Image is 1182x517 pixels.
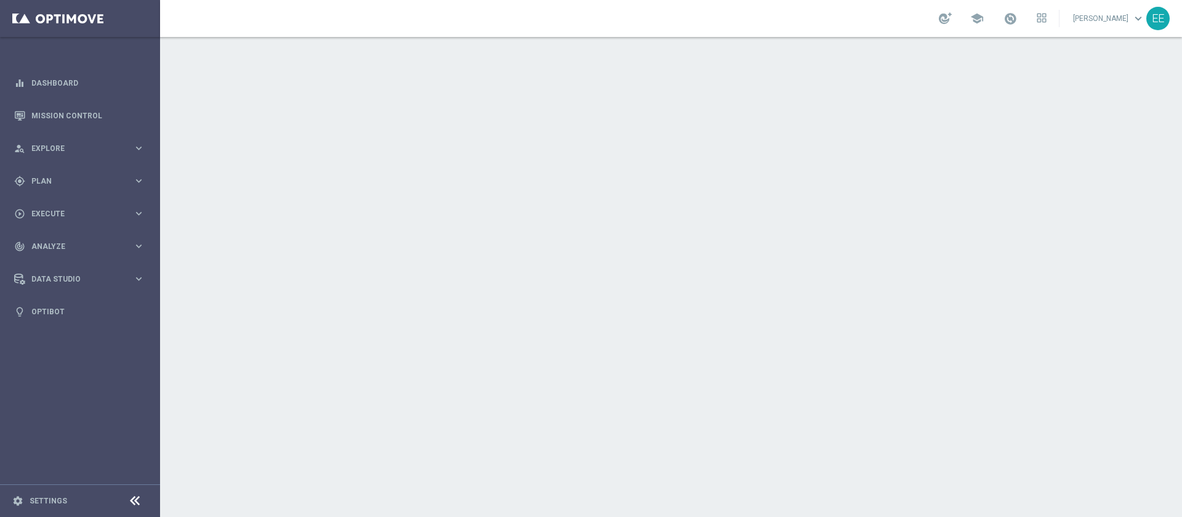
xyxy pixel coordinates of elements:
button: gps_fixed Plan keyboard_arrow_right [14,176,145,186]
i: settings [12,495,23,507]
span: keyboard_arrow_down [1132,12,1145,25]
div: Plan [14,176,133,187]
span: Execute [31,210,133,218]
div: Optibot [14,295,145,328]
div: Mission Control [14,99,145,132]
i: gps_fixed [14,176,25,187]
span: Analyze [31,243,133,250]
div: Analyze [14,241,133,252]
i: keyboard_arrow_right [133,142,145,154]
a: Dashboard [31,67,145,99]
div: EE [1146,7,1170,30]
button: Mission Control [14,111,145,121]
i: track_changes [14,241,25,252]
i: play_circle_outline [14,208,25,219]
span: school [970,12,984,25]
i: keyboard_arrow_right [133,273,145,285]
div: Data Studio [14,274,133,285]
a: Settings [30,497,67,505]
i: keyboard_arrow_right [133,175,145,187]
button: Data Studio keyboard_arrow_right [14,274,145,284]
span: Data Studio [31,275,133,283]
button: person_search Explore keyboard_arrow_right [14,144,145,153]
a: [PERSON_NAME]keyboard_arrow_down [1072,9,1146,28]
button: track_changes Analyze keyboard_arrow_right [14,242,145,251]
i: person_search [14,143,25,154]
div: Explore [14,143,133,154]
i: keyboard_arrow_right [133,208,145,219]
div: Execute [14,208,133,219]
div: Dashboard [14,67,145,99]
span: Explore [31,145,133,152]
i: equalizer [14,78,25,89]
i: keyboard_arrow_right [133,240,145,252]
span: Plan [31,177,133,185]
button: play_circle_outline Execute keyboard_arrow_right [14,209,145,219]
a: Optibot [31,295,145,328]
button: equalizer Dashboard [14,78,145,88]
i: lightbulb [14,306,25,317]
button: lightbulb Optibot [14,307,145,317]
a: Mission Control [31,99,145,132]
